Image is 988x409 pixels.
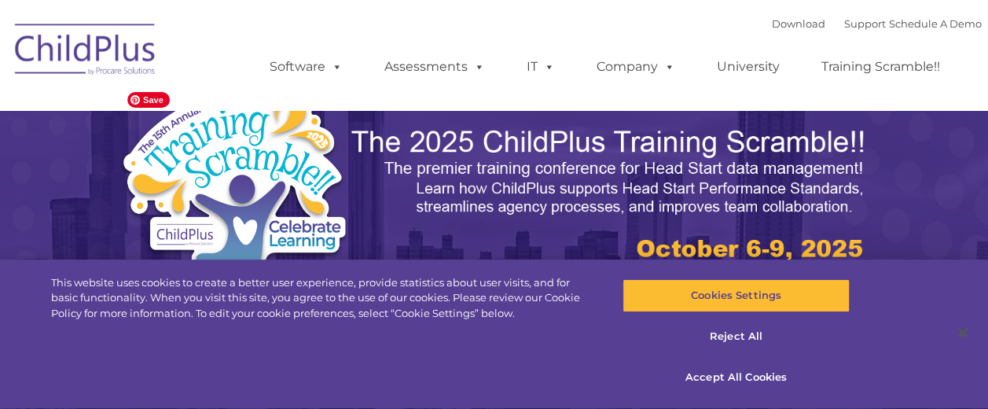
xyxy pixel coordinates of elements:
font: | [772,17,982,30]
button: Cookies Settings [623,279,850,312]
a: Download [772,17,825,30]
div: This website uses cookies to create a better user experience, provide statistics about user visit... [51,275,593,322]
button: Reject All [623,320,850,353]
a: Support [844,17,886,30]
a: Company [581,51,691,83]
span: Phone number [219,168,285,180]
a: University [701,51,795,83]
button: Accept All Cookies [623,360,850,393]
span: Save [127,92,170,108]
button: Close [946,315,980,350]
span: Last name [219,104,266,116]
a: Software [254,51,358,83]
a: Training Scramble!! [806,51,956,83]
img: ChildPlus by Procare Solutions [7,13,164,91]
a: Schedule A Demo [889,17,982,30]
a: IT [511,51,571,83]
a: Assessments [369,51,501,83]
